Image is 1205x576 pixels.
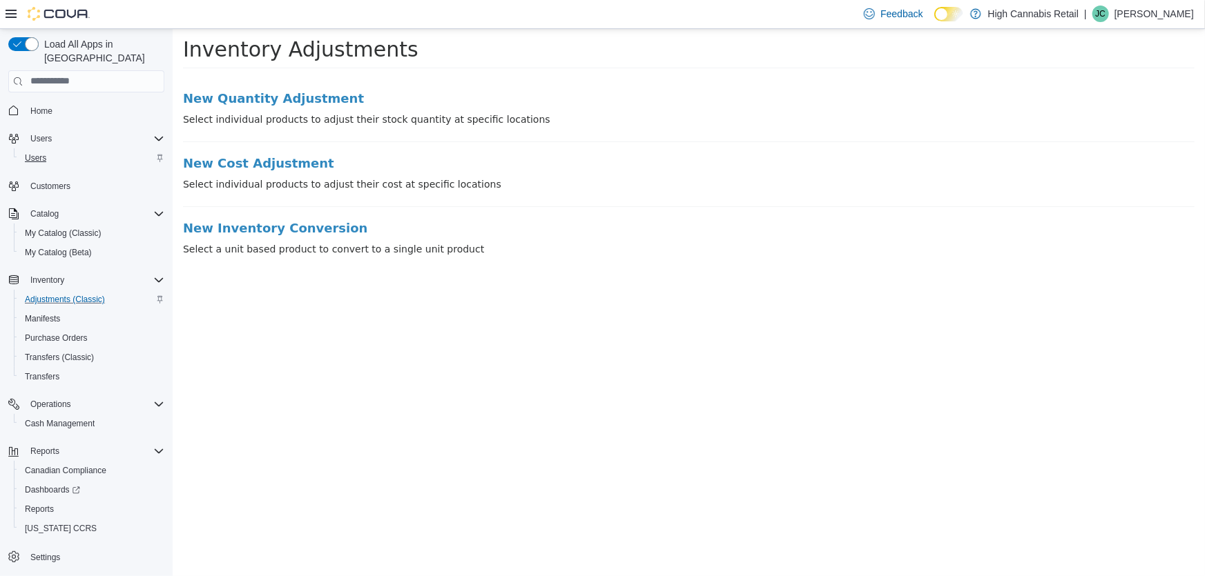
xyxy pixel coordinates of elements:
span: Adjustments (Classic) [19,291,164,308]
span: JC [1096,6,1106,22]
span: Catalog [25,206,164,222]
span: Dark Mode [934,21,935,22]
span: Transfers (Classic) [25,352,94,363]
button: Catalog [25,206,64,222]
button: Catalog [3,204,170,224]
span: Users [19,150,164,166]
span: My Catalog (Classic) [19,225,164,241]
span: Reports [30,446,59,457]
p: Select individual products to adjust their cost at specific locations [10,148,1022,163]
button: Inventory [25,272,70,288]
button: Manifests [14,309,170,328]
p: Select individual products to adjust their stock quantity at specific locations [10,83,1022,98]
a: New Cost Adjustment [10,128,1022,141]
a: My Catalog (Beta) [19,244,97,261]
span: Washington CCRS [19,520,164,537]
span: Home [30,106,52,117]
button: Home [3,101,170,121]
button: [US_STATE] CCRS [14,519,170,538]
span: Reports [19,501,164,517]
div: Jack Cayer [1092,6,1109,22]
a: Home [25,103,58,119]
a: [US_STATE] CCRS [19,520,102,537]
span: Feedback [880,7,923,21]
button: Inventory [3,270,170,290]
span: Users [30,133,52,144]
a: Reports [19,501,59,517]
button: My Catalog (Classic) [14,224,170,243]
button: Cash Management [14,414,170,433]
span: Load All Apps in [GEOGRAPHIC_DATA] [39,37,164,65]
span: Settings [30,552,60,563]
span: Cash Management [25,418,95,429]
button: Users [25,130,57,147]
span: Customers [25,177,164,195]
button: Adjustments (Classic) [14,290,170,309]
span: Home [25,102,164,119]
span: My Catalog (Beta) [19,244,164,261]
span: Transfers [25,371,59,382]
span: My Catalog (Classic) [25,228,102,239]
button: My Catalog (Beta) [14,243,170,262]
span: Users [25,130,164,147]
span: Catalog [30,208,59,219]
span: My Catalog (Beta) [25,247,92,258]
p: Select a unit based product to convert to a single unit product [10,213,1022,228]
a: Users [19,150,52,166]
span: Cash Management [19,415,164,432]
img: Cova [28,7,90,21]
a: Adjustments (Classic) [19,291,110,308]
button: Customers [3,176,170,196]
a: Dashboards [14,480,170,499]
a: Transfers (Classic) [19,349,99,366]
span: Purchase Orders [25,332,88,344]
button: Reports [3,441,170,461]
a: Customers [25,178,76,195]
button: Users [3,129,170,148]
span: Inventory Adjustments [10,8,246,32]
span: Transfers (Classic) [19,349,164,366]
button: Canadian Compliance [14,461,170,480]
button: Purchase Orders [14,328,170,348]
button: Transfers (Classic) [14,348,170,367]
span: Reports [25,443,164,459]
a: My Catalog (Classic) [19,225,107,241]
span: Customers [30,181,70,192]
span: Operations [30,399,71,410]
span: Operations [25,396,164,413]
p: [PERSON_NAME] [1115,6,1194,22]
a: Cash Management [19,415,100,432]
span: Canadian Compliance [19,462,164,479]
button: Settings [3,546,170,566]
span: Purchase Orders [19,330,164,346]
a: Purchase Orders [19,330,93,346]
span: Inventory [30,275,64,286]
span: Canadian Compliance [25,465,106,476]
span: Inventory [25,272,164,288]
a: New Inventory Conversion [10,192,1022,206]
span: Settings [25,548,164,565]
button: Transfers [14,367,170,386]
button: Operations [3,395,170,414]
a: Dashboards [19,481,86,498]
span: Dashboards [25,484,80,495]
input: Dark Mode [934,7,963,21]
a: Transfers [19,368,65,385]
a: Settings [25,549,66,566]
a: Canadian Compliance [19,462,112,479]
button: Users [14,148,170,168]
a: New Quantity Adjustment [10,63,1022,77]
span: Dashboards [19,481,164,498]
button: Reports [25,443,65,459]
span: Users [25,152,46,163]
span: Transfers [19,368,164,385]
span: Reports [25,504,54,515]
button: Reports [14,499,170,519]
span: [US_STATE] CCRS [25,523,97,534]
span: Adjustments (Classic) [25,294,105,305]
span: Manifests [19,310,164,327]
a: Manifests [19,310,66,327]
